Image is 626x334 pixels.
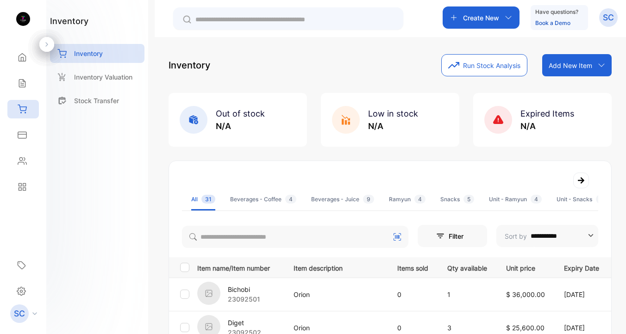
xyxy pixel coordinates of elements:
p: 0 [397,323,428,333]
p: Orion [294,323,378,333]
a: Stock Transfer [50,91,144,110]
p: Qty available [447,261,487,273]
p: Inventory [74,49,103,58]
p: [DATE] [564,290,599,299]
div: All [191,195,215,204]
span: 4 [414,195,426,204]
span: $ 25,600.00 [506,324,545,332]
p: Create New [463,13,499,23]
img: item [197,282,220,305]
a: Book a Demo [535,19,570,26]
img: logo [16,12,30,26]
p: SC [14,308,25,320]
span: 31 [201,195,215,204]
p: Expiry Date [564,261,599,273]
p: Diget [228,318,261,328]
p: Stock Transfer [74,96,119,105]
p: SC [603,12,614,24]
p: 0 [397,290,428,299]
div: Beverages - Coffee [230,195,296,204]
button: SC [599,6,618,29]
p: Unit price [506,261,545,273]
span: Expired Items [520,109,574,118]
span: 4 [285,195,296,204]
p: Orion [294,290,378,299]
span: Out of stock [216,109,265,118]
div: Unit - Ramyun [489,195,542,204]
a: Inventory Valuation [50,68,144,87]
p: Sort by [505,231,527,241]
span: 5 [463,195,474,204]
div: Ramyun [389,195,426,204]
p: Items sold [397,261,428,273]
p: 1 [447,290,487,299]
button: Sort by [496,225,598,247]
div: Snacks [440,195,474,204]
button: Run Stock Analysis [441,54,527,76]
a: Inventory [50,44,144,63]
p: 3 [447,323,487,333]
p: Have questions? [535,7,578,17]
span: Low in stock [368,109,418,118]
span: $ 36,000.00 [506,291,545,298]
iframe: LiveChat chat widget [587,295,626,334]
p: [DATE] [564,323,599,333]
p: N/A [368,120,418,132]
p: Inventory Valuation [74,72,132,82]
div: Beverages - Juice [311,195,374,204]
p: N/A [216,120,265,132]
button: Create New [443,6,520,29]
div: Unit - Snacks [557,195,607,204]
p: Add New Item [549,61,592,70]
p: Inventory [169,58,210,72]
h1: inventory [50,15,88,27]
p: Item name/Item number [197,261,282,273]
p: Item description [294,261,378,273]
span: 9 [363,195,374,204]
p: N/A [520,120,574,132]
span: 5 [596,195,607,204]
p: Bichobi [228,285,260,294]
p: 23092501 [228,294,260,304]
span: 4 [531,195,542,204]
